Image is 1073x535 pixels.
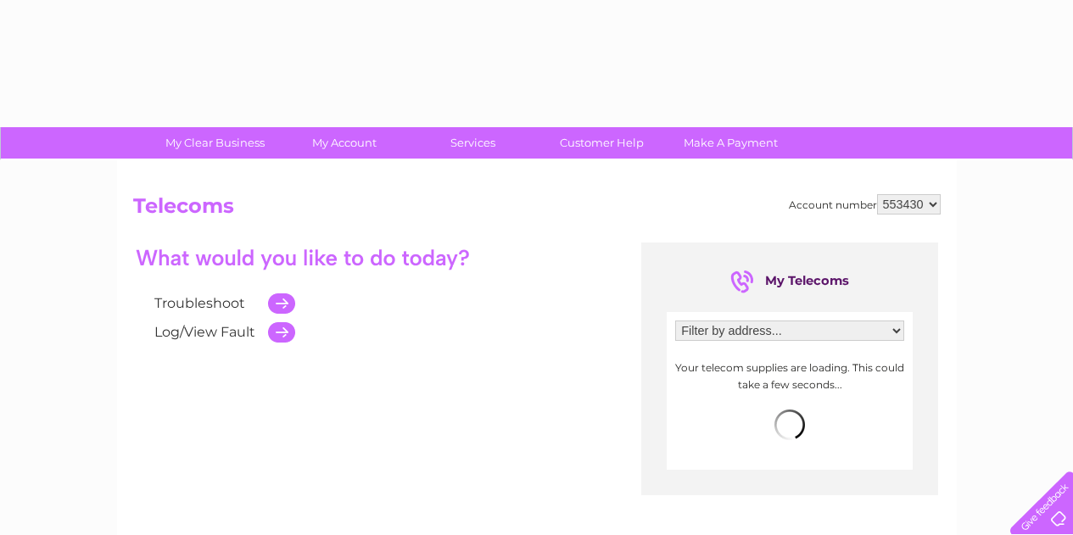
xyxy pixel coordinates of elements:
[661,127,801,159] a: Make A Payment
[730,268,849,295] div: My Telecoms
[403,127,543,159] a: Services
[774,410,805,440] img: loading
[274,127,414,159] a: My Account
[145,127,285,159] a: My Clear Business
[154,324,255,340] a: Log/View Fault
[675,359,904,392] p: Your telecom supplies are loading. This could take a few seconds...
[154,295,245,311] a: Troubleshoot
[532,127,672,159] a: Customer Help
[789,194,941,215] div: Account number
[133,194,941,226] h2: Telecoms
